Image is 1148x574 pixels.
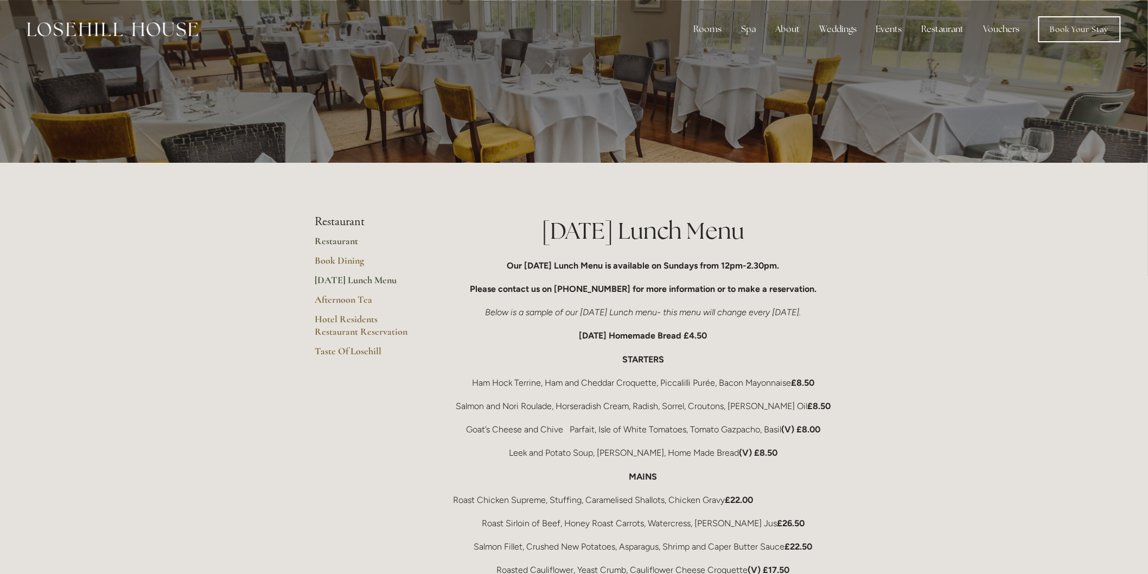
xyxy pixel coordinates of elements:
[315,235,418,254] a: Restaurant
[315,274,418,294] a: [DATE] Lunch Menu
[315,254,418,274] a: Book Dining
[1038,16,1121,42] a: Book Your Stay
[781,424,820,435] strong: (V) £8.00
[453,516,833,531] p: Roast Sirloin of Beef, Honey Roast Carrots, Watercress, [PERSON_NAME] Jus
[453,493,833,507] p: Roast Chicken Supreme, Stuffing, Caramelised Shallots, Chicken Gravy
[811,18,865,40] div: Weddings
[732,18,764,40] div: Spa
[315,215,418,229] li: Restaurant
[315,313,418,345] a: Hotel Residents Restaurant Reservation
[315,294,418,313] a: Afternoon Tea
[486,307,801,317] em: Below is a sample of our [DATE] Lunch menu- this menu will change every [DATE].
[579,330,707,341] strong: [DATE] Homemade Bread £4.50
[785,541,813,552] strong: £22.50
[868,18,911,40] div: Events
[507,260,780,271] strong: Our [DATE] Lunch Menu is available on Sundays from 12pm-2.30pm.
[739,448,777,458] strong: (V) £8.50
[315,345,418,365] a: Taste Of Losehill
[767,18,808,40] div: About
[453,375,833,390] p: Ham Hock Terrine, Ham and Cheddar Croquette, Piccalilli Purée, Bacon Mayonnaise
[453,399,833,413] p: Salmon and Nori Roulade, Horseradish Cream, Radish, Sorrel, Croutons, [PERSON_NAME] Oil
[685,18,730,40] div: Rooms
[777,518,805,528] strong: £26.50
[807,401,831,411] strong: £8.50
[622,354,664,365] strong: STARTERS
[453,215,833,247] h1: [DATE] Lunch Menu
[629,471,658,482] strong: MAINS
[453,539,833,554] p: Salmon Fillet, Crushed New Potatoes, Asparagus, Shrimp and Caper Butter Sauce
[791,378,814,388] strong: £8.50
[453,422,833,437] p: Goat’s Cheese and Chive Parfait, Isle of White Tomatoes, Tomato Gazpacho, Basil
[470,284,817,294] strong: Please contact us on [PHONE_NUMBER] for more information or to make a reservation.
[27,22,198,36] img: Losehill House
[913,18,973,40] div: Restaurant
[453,445,833,460] p: Leek and Potato Soup, [PERSON_NAME], Home Made Bread
[975,18,1029,40] a: Vouchers
[725,495,753,505] strong: £22.00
